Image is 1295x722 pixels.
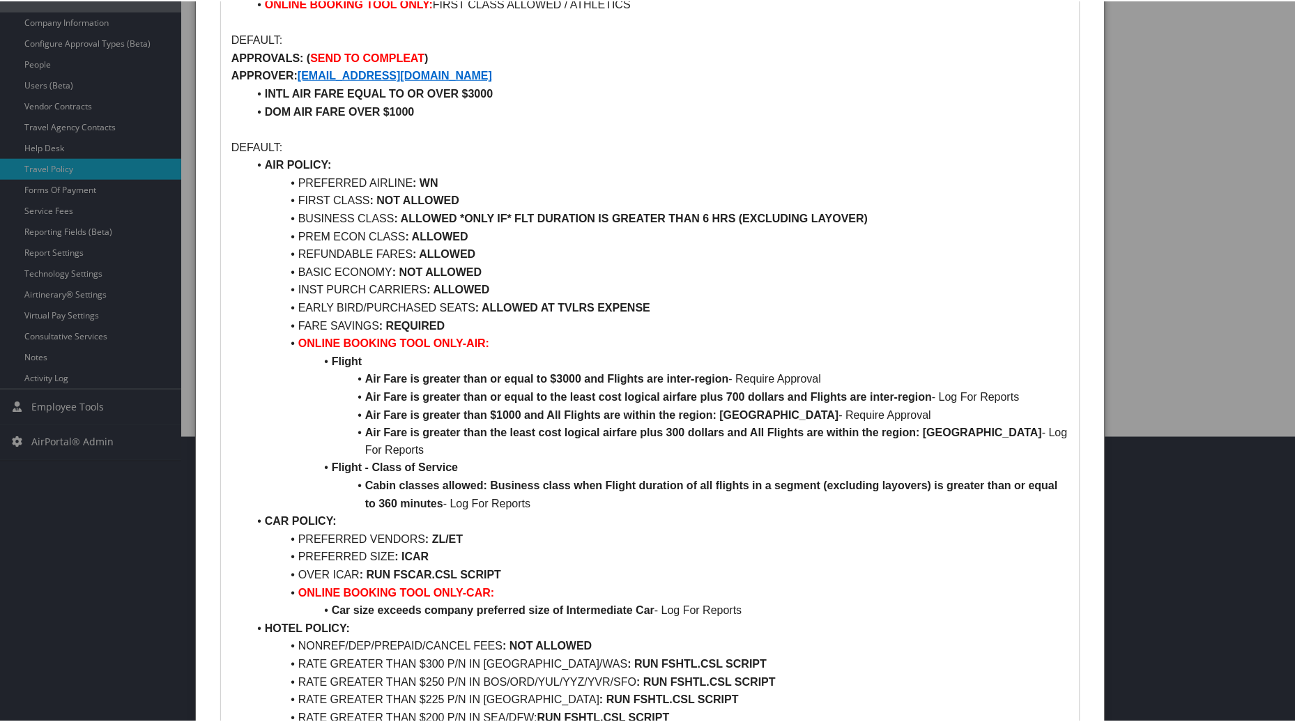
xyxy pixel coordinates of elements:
li: PREFERRED AIRLINE [248,173,1069,191]
strong: Car size exceeds company preferred size of Intermediate Car [332,604,654,615]
strong: AIR POLICY: [265,158,332,169]
strong: ) [424,51,428,63]
strong: : ALLOWED AT TVLRS EXPENSE [475,300,650,312]
li: PREFERRED VENDORS [248,530,1069,548]
strong: SEND TO COMPLEAT [310,51,424,63]
strong: : ALLOWED [406,229,468,241]
strong: Air Fare is greater than $1000 and All Flights are within the region: [GEOGRAPHIC_DATA] [365,408,839,420]
strong: : ALLOWED [413,247,475,259]
strong: : NOT ALLOWED [392,265,482,277]
strong: ONLINE BOOKING TOOL ONLY-AIR: [298,336,489,348]
p: DEFAULT: [231,30,1069,48]
li: REFUNDABLE FARES [248,244,1069,262]
li: - Log For Reports [248,476,1069,512]
strong: APPROVER: [231,68,298,80]
strong: : ALLOWED [427,282,490,294]
strong: : RUN FSCAR.CSL SCRIPT [360,568,501,580]
strong: DOM AIR FARE OVER $1000 [265,105,415,116]
strong: Flight [332,354,362,366]
strong: RUN FSHTL.CSL SCRIPT [606,693,739,705]
strong: : [599,693,603,705]
strong: : RUN FSHTL.CSL SCRIPT [636,675,776,687]
strong: : ICAR [395,550,429,562]
li: - Log For Reports [248,387,1069,405]
strong: APPROVALS: [231,51,304,63]
li: NONREF/DEP/PREPAID/CANCEL FEES [248,636,1069,654]
strong: : REQUIRED [379,318,445,330]
li: BUSINESS CLASS [248,208,1069,226]
li: PREFERRED SIZE [248,547,1069,565]
li: RATE GREATER THAN $225 P/N IN [GEOGRAPHIC_DATA] [248,690,1069,708]
li: FIRST CLASS [248,190,1069,208]
strong: Air Fare is greater than or equal to $3000 and Flights are inter-region [365,371,729,383]
strong: ( [307,51,310,63]
li: - Log For Reports [248,422,1069,458]
strong: NOT ALLOWED [377,193,460,205]
strong: HOTEL POLICY: [265,622,350,633]
li: - Log For Reports [248,601,1069,619]
strong: : [370,193,374,205]
strong: : ALLOWED *ONLY IF* FLT DURATION IS GREATER THAN 6 HRS (EXCLUDING LAYOVER) [394,211,868,223]
strong: ZL/ET [432,532,463,544]
p: DEFAULT: [231,137,1069,155]
li: RATE GREATER THAN $250 P/N IN BOS/ORD/YUL/YYZ/YVR/SFO [248,673,1069,691]
strong: Air Fare is greater than or equal to the least cost logical airfare plus 700 dollars and Flights ... [365,390,933,401]
strong: : WN [413,176,438,187]
strong: : RUN FSHTL.CSL SCRIPT [628,657,767,669]
strong: : [425,532,429,544]
strong: CAR POLICY: [265,514,337,526]
strong: : NOT ALLOWED [503,639,592,651]
li: RATE GREATER THAN $300 P/N IN [GEOGRAPHIC_DATA]/WAS [248,654,1069,673]
strong: ONLINE BOOKING TOOL ONLY-CAR: [298,586,495,598]
strong: Cabin classes allowed: Business class when Flight duration of all flights in a segment (excluding... [365,479,1061,509]
li: BASIC ECONOMY [248,262,1069,280]
strong: INTL AIR FARE EQUAL TO OR OVER $3000 [265,86,493,98]
li: - Require Approval [248,369,1069,387]
li: FARE SAVINGS [248,316,1069,334]
li: INST PURCH CARRIERS [248,279,1069,298]
li: EARLY BIRD/PURCHASED SEATS [248,298,1069,316]
li: OVER ICAR [248,565,1069,583]
strong: Flight - Class of Service [332,461,458,473]
li: PREM ECON CLASS [248,226,1069,245]
a: [EMAIL_ADDRESS][DOMAIN_NAME] [298,68,492,80]
li: - Require Approval [248,405,1069,423]
strong: Air Fare is greater than the least cost logical airfare plus 300 dollars and All Flights are with... [365,425,1042,437]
